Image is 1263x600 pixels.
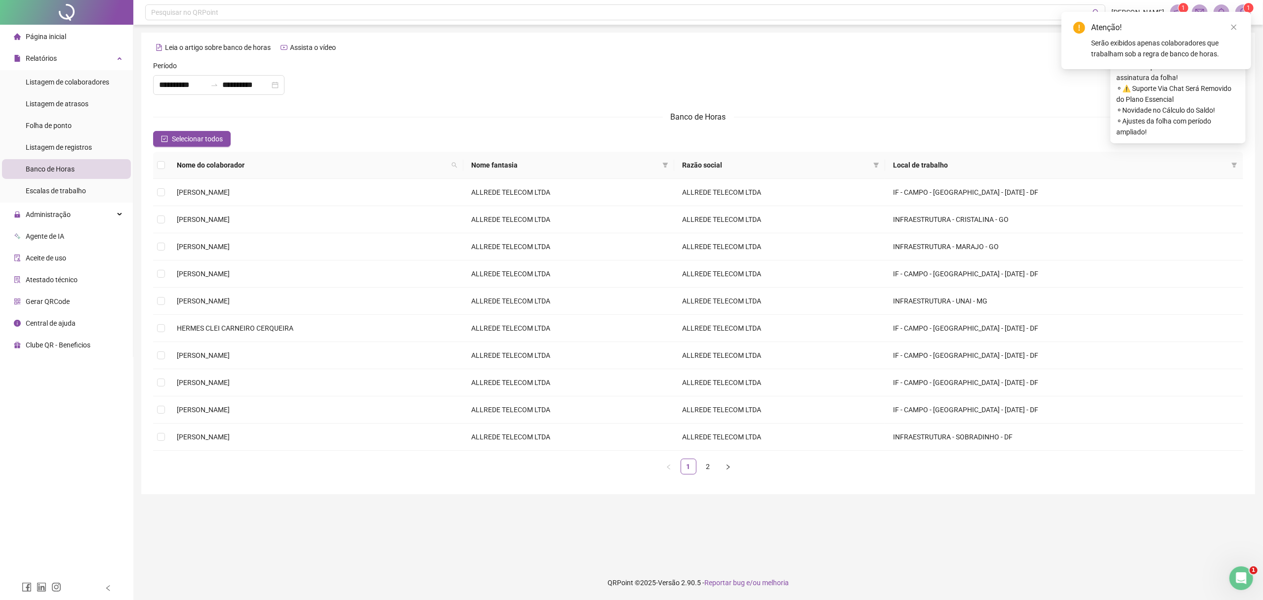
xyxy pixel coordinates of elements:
span: Listagem de registros [26,143,92,151]
td: ALLREDE TELECOM LTDA [674,424,885,451]
span: Período [153,60,177,71]
span: file [14,55,21,62]
td: IF - CAMPO - [GEOGRAPHIC_DATA] - [DATE] - DF [885,369,1243,396]
td: IF - CAMPO - [GEOGRAPHIC_DATA] - [DATE] - DF [885,342,1243,369]
td: ALLREDE TELECOM LTDA [674,288,885,315]
span: Leia o artigo sobre banco de horas [165,43,271,51]
span: ⚬ ⚠️ Suporte Via Chat Será Removido do Plano Essencial [1116,83,1240,105]
td: ALLREDE TELECOM LTDA [463,396,674,424]
span: Agente de IA [26,232,64,240]
li: Página anterior [661,459,677,474]
td: ALLREDE TELECOM LTDA [463,179,674,206]
span: linkedin [37,582,46,592]
span: Aceite de uso [26,254,66,262]
sup: 1 [1179,3,1188,13]
span: left [105,585,112,592]
footer: QRPoint © 2025 - 2.90.5 - [133,565,1263,600]
td: ALLREDE TELECOM LTDA [463,260,674,288]
td: ALLREDE TELECOM LTDA [463,288,674,315]
span: filter [1231,162,1237,168]
button: right [720,459,736,474]
span: Nome do colaborador [177,160,448,171]
span: Clube QR - Beneficios [26,341,90,349]
span: search [451,162,457,168]
span: 1 [1247,4,1251,11]
td: ALLREDE TELECOM LTDA [674,179,885,206]
td: ALLREDE TELECOM LTDA [674,315,885,342]
sup: Atualize o seu contato no menu Meus Dados [1244,3,1254,13]
span: close [1230,24,1237,31]
span: lock [14,211,21,218]
span: mail [1195,8,1204,17]
span: Reportar bug e/ou melhoria [704,579,789,587]
td: IF - CAMPO - [GEOGRAPHIC_DATA] - [DATE] - DF [885,315,1243,342]
span: [PERSON_NAME] [177,188,230,196]
td: INFRAESTRUTURA - SOBRADINHO - DF [885,424,1243,451]
span: filter [873,162,879,168]
span: home [14,33,21,40]
span: [PERSON_NAME] [177,351,230,359]
iframe: Intercom live chat [1229,566,1253,590]
span: left [666,464,672,470]
span: Nome fantasia [471,160,658,171]
span: qrcode [14,298,21,305]
span: audit [14,255,21,261]
span: gift [14,342,21,348]
td: IF - CAMPO - [GEOGRAPHIC_DATA] - [DATE] - DF [885,396,1243,424]
button: Selecionar todos [153,131,231,147]
td: ALLREDE TELECOM LTDA [463,369,674,396]
td: INFRAESTRUTURA - UNAI - MG [885,288,1243,315]
span: Local de trabalho [893,160,1227,171]
td: ALLREDE TELECOM LTDA [674,260,885,288]
span: swap-right [210,81,218,89]
button: left [661,459,677,474]
span: instagram [51,582,61,592]
span: 1 [1250,566,1258,574]
span: [PERSON_NAME] [177,379,230,386]
span: Folha de ponto [26,122,72,129]
span: filter [660,158,670,172]
span: solution [14,276,21,283]
td: IF - CAMPO - [GEOGRAPHIC_DATA] - [DATE] - DF [885,260,1243,288]
td: ALLREDE TELECOM LTDA [463,206,674,233]
td: ALLREDE TELECOM LTDA [674,369,885,396]
span: [PERSON_NAME] [177,215,230,223]
span: Escalas de trabalho [26,187,86,195]
span: Gerar QRCode [26,298,70,305]
td: ALLREDE TELECOM LTDA [674,396,885,424]
a: Close [1228,22,1239,33]
span: filter [871,158,881,172]
img: 77047 [1236,5,1251,20]
span: filter [662,162,668,168]
span: Banco de Horas [26,165,75,173]
td: ALLREDE TELECOM LTDA [463,424,674,451]
li: Próxima página [720,459,736,474]
span: [PERSON_NAME] [177,297,230,305]
td: INFRAESTRUTURA - CRISTALINA - GO [885,206,1243,233]
span: Assista o vídeo [290,43,336,51]
span: search [1093,9,1100,16]
span: Versão [658,579,680,587]
span: Listagem de colaboradores [26,78,109,86]
span: Atestado técnico [26,276,78,284]
span: Selecionar todos [172,133,223,144]
span: Central de ajuda [26,319,76,327]
span: exclamation-circle [1073,22,1085,34]
td: IF - CAMPO - [GEOGRAPHIC_DATA] - [DATE] - DF [885,179,1243,206]
span: bell [1217,8,1226,17]
span: filter [1229,158,1239,172]
span: ⚬ Novidade no Cálculo do Saldo! [1116,105,1240,116]
span: info-circle [14,320,21,327]
span: HERMES CLEI CARNEIRO CERQUEIRA [177,324,293,332]
td: ALLREDE TELECOM LTDA [674,342,885,369]
span: file-text [156,44,163,51]
td: ALLREDE TELECOM LTDA [463,342,674,369]
span: right [725,464,731,470]
span: ⚬ Ajustes da folha com período ampliado! [1116,116,1240,137]
span: Relatórios [26,54,57,62]
span: [PERSON_NAME] [177,433,230,441]
span: [PERSON_NAME] [177,406,230,414]
span: youtube [281,44,287,51]
a: 1 [681,459,696,474]
span: search [449,158,459,172]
